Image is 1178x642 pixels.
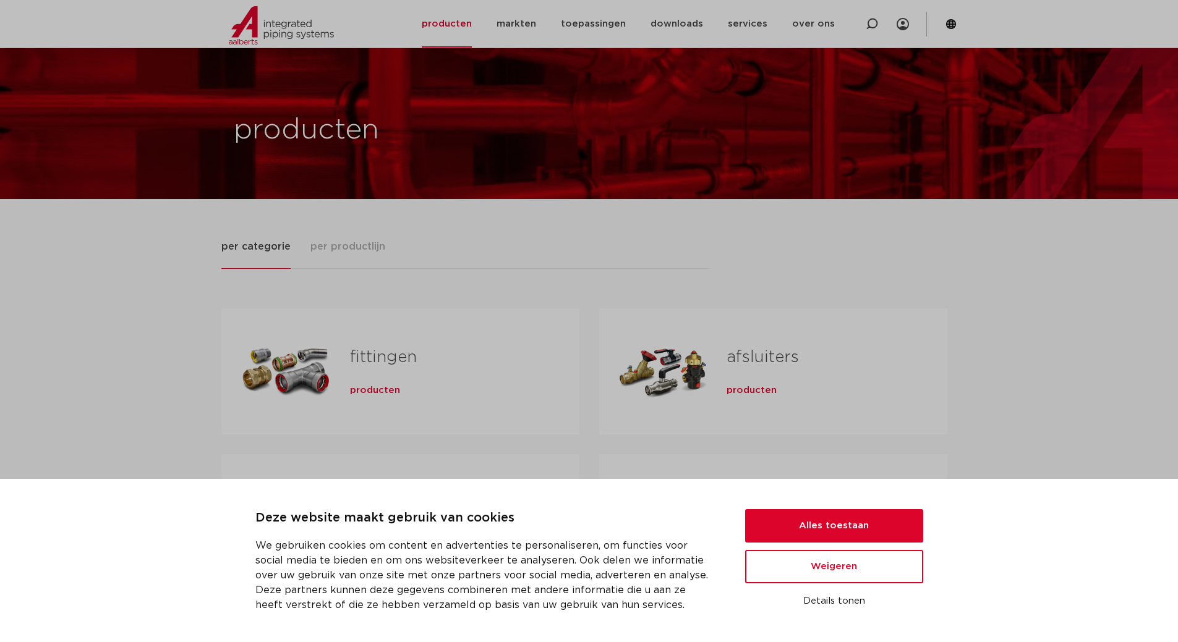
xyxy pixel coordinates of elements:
span: per categorie [221,239,291,254]
p: We gebruiken cookies om content en advertenties te personaliseren, om functies voor social media ... [255,538,715,612]
button: Details tonen [745,591,923,612]
button: Weigeren [745,550,923,583]
button: Alles toestaan [745,509,923,543]
a: producten [727,384,777,397]
p: Deze website maakt gebruik van cookies [255,509,715,528]
span: per productlijn [310,239,385,254]
a: producten [350,384,400,397]
h1: producten [234,111,583,150]
a: fittingen [350,349,417,365]
a: afsluiters [727,349,799,365]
